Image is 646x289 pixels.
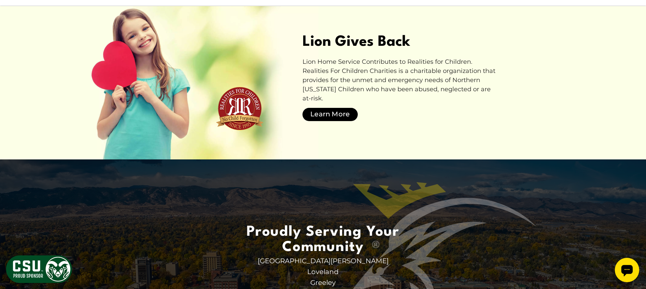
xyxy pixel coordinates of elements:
span: Proudly Serving Your Community [238,225,408,255]
a: Learn more [302,108,358,121]
span: Greeley [238,277,408,288]
span: [GEOGRAPHIC_DATA][PERSON_NAME] [238,255,408,266]
span: Lion Gives Back [302,31,410,54]
div: Open chat widget [3,3,27,27]
img: CSU Sponsor Badge [5,254,73,284]
div: Lion Home Service Contributes to Realities for Children. Realities For Children Charities is a ch... [302,57,500,122]
span: Loveland [238,266,408,277]
img: realities for children [216,85,263,132]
